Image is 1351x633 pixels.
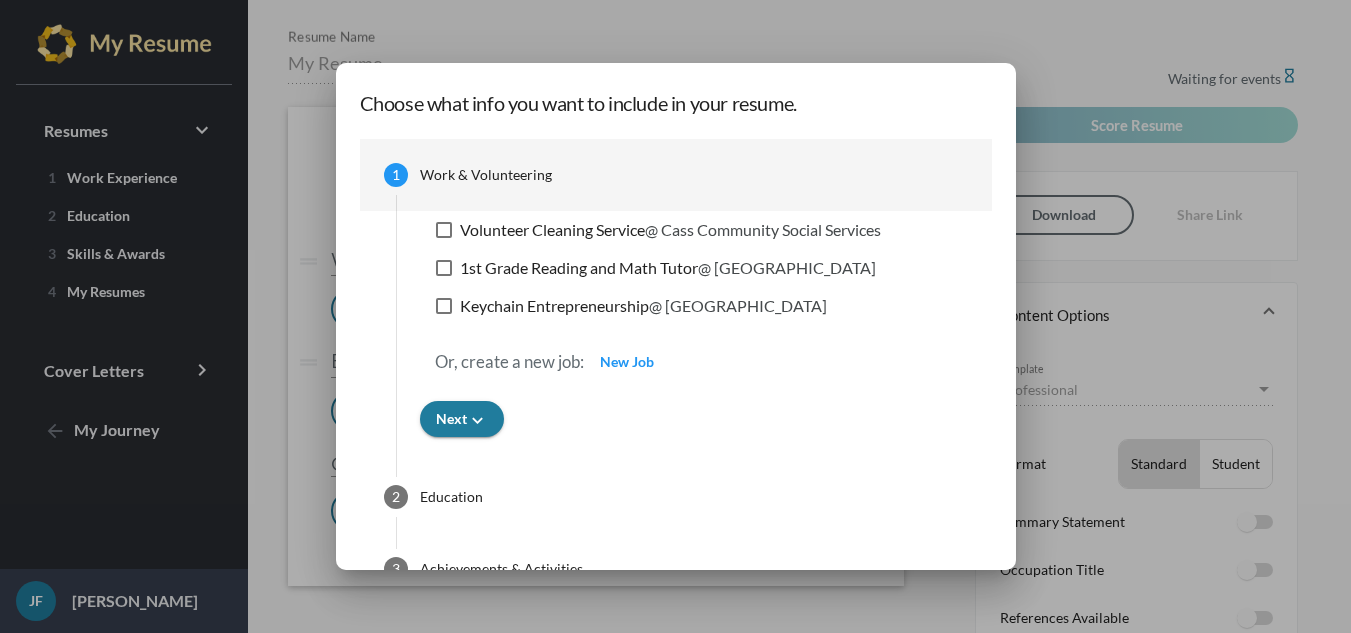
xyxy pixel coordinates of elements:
[460,218,881,242] span: Volunteer Cleaning Service
[467,410,488,431] i: keyboard_arrow_down
[584,344,670,380] button: New Job
[435,350,584,374] p: Or, create a new job:
[420,559,583,579] div: Achievements & Activities
[460,256,876,280] span: 1st Grade Reading and Math Tutor
[436,410,488,427] span: Next
[460,294,827,318] span: Keychain Entrepreneurship
[600,353,654,370] span: New Job
[649,296,827,315] span: @ [GEOGRAPHIC_DATA]
[420,487,483,507] div: Education
[698,258,876,277] span: @ [GEOGRAPHIC_DATA]
[420,401,504,437] button: Nextkeyboard_arrow_down
[645,220,881,239] span: @ Cass Community Social Services
[392,488,400,505] span: 2
[360,87,900,119] h1: Choose what info you want to include in your resume.
[420,165,552,185] div: Work & Volunteering
[392,166,400,183] span: 1
[392,560,400,577] span: 3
